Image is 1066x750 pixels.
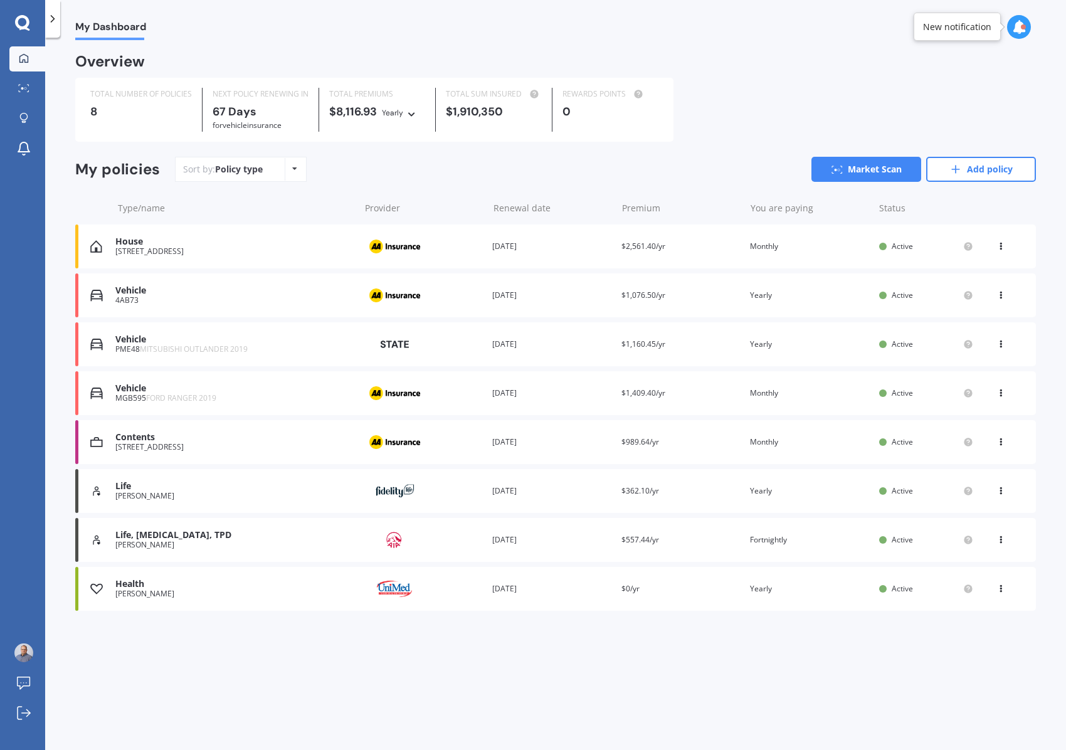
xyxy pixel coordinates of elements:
img: AIA [363,528,426,552]
div: Yearly [382,107,403,119]
span: $1,409.40/yr [621,388,665,398]
div: TOTAL PREMIUMS [329,88,425,100]
a: Add policy [926,157,1036,182]
div: [PERSON_NAME] [115,541,353,549]
div: 8 [90,105,192,118]
div: Yearly [750,583,869,595]
img: AA [363,381,426,405]
div: [DATE] [492,289,611,302]
img: State [363,333,426,356]
div: You are paying [751,202,869,214]
img: AA [363,235,426,258]
div: Vehicle [115,383,353,394]
span: Active [892,290,913,300]
div: [PERSON_NAME] [115,492,353,500]
div: Vehicle [115,334,353,345]
div: My policies [75,161,160,179]
div: [PERSON_NAME] [115,589,353,598]
div: Premium [622,202,741,214]
div: Monthly [750,436,869,448]
img: House [90,240,102,253]
div: Status [879,202,973,214]
div: Contents [115,432,353,443]
span: $362.10/yr [621,485,659,496]
div: Overview [75,55,145,68]
div: PME48 [115,345,353,354]
div: 4AB73 [115,296,353,305]
img: ACg8ocIyarydB0anq_jjP0prZsoD-uLPLMQmyd-69yTMGtwVi_fQup9BBQ=s96-c [14,643,33,662]
div: REWARDS POINTS [562,88,658,100]
div: [DATE] [492,436,611,448]
div: Renewal date [493,202,612,214]
img: Health [90,583,103,595]
span: Active [892,339,913,349]
img: Vehicle [90,338,103,351]
div: Monthly [750,240,869,253]
div: Monthly [750,387,869,399]
img: Contents [90,436,103,448]
img: AA [363,430,426,454]
span: $989.64/yr [621,436,659,447]
span: Active [892,241,913,251]
div: $8,116.93 [329,105,425,119]
span: $1,076.50/yr [621,290,665,300]
div: Provider [365,202,483,214]
span: Active [892,534,913,545]
span: Active [892,485,913,496]
img: Vehicle [90,289,103,302]
div: [STREET_ADDRESS] [115,443,353,452]
span: MITSUBISHI OUTLANDER 2019 [140,344,248,354]
img: AA [363,283,426,307]
div: [DATE] [492,534,611,546]
div: Type/name [118,202,355,214]
div: House [115,236,353,247]
div: TOTAL NUMBER OF POLICIES [90,88,192,100]
span: $557.44/yr [621,534,659,545]
img: Life [90,534,103,546]
div: Vehicle [115,285,353,296]
div: Yearly [750,485,869,497]
div: [DATE] [492,583,611,595]
div: [DATE] [492,387,611,399]
b: 67 Days [213,104,256,119]
img: UniMed [363,577,426,601]
span: My Dashboard [75,21,146,38]
div: Life [115,481,353,492]
span: $2,561.40/yr [621,241,665,251]
div: Fortnightly [750,534,869,546]
div: New notification [923,21,991,33]
img: Vehicle [90,387,103,399]
div: Health [115,579,353,589]
span: $0/yr [621,583,640,594]
a: Market Scan [811,157,921,182]
div: Life, Cancer, TPD [115,530,353,541]
span: for Vehicle insurance [213,120,282,130]
img: Life [90,485,103,497]
img: Fidelity Life [363,479,426,503]
div: $1,910,350 [446,105,542,118]
span: FORD RANGER 2019 [146,393,216,403]
div: Yearly [750,338,869,351]
div: MGB595 [115,394,353,403]
div: Yearly [750,289,869,302]
div: 0 [562,105,658,118]
div: [STREET_ADDRESS] [115,247,353,256]
span: Active [892,436,913,447]
span: $1,160.45/yr [621,339,665,349]
div: [DATE] [492,240,611,253]
div: [DATE] [492,485,611,497]
div: NEXT POLICY RENEWING IN [213,88,309,100]
div: Policy type [215,163,263,176]
span: Active [892,388,913,398]
div: Sort by: [183,163,263,176]
div: TOTAL SUM INSURED [446,88,542,100]
span: Active [892,583,913,594]
div: [DATE] [492,338,611,351]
